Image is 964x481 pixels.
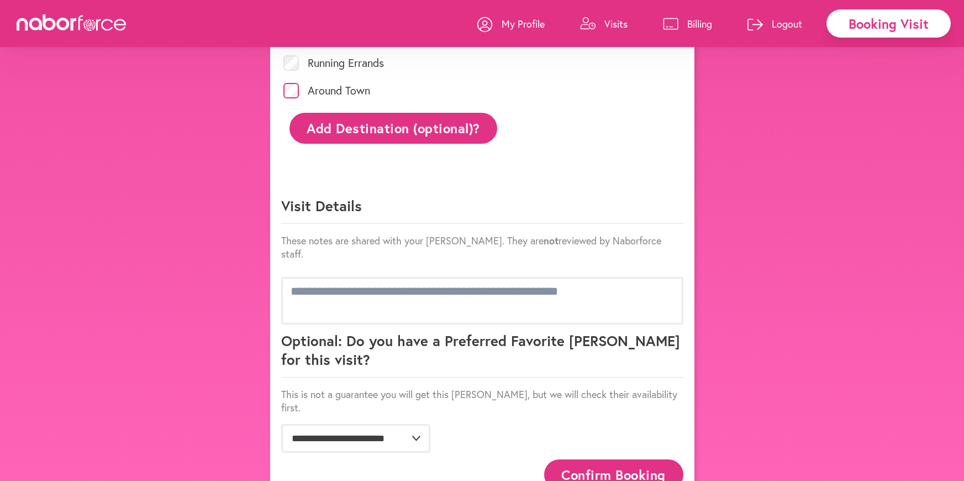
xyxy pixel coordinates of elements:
[281,196,683,224] p: Visit Details
[687,17,712,30] p: Billing
[289,113,498,143] button: Add Destination (optional)?
[281,331,683,378] p: Optional: Do you have a Preferred Favorite [PERSON_NAME] for this visit?
[580,7,628,40] a: Visits
[826,9,951,38] div: Booking Visit
[281,234,683,260] p: These notes are shared with your [PERSON_NAME]. They are reviewed by Naborforce staff.
[502,17,545,30] p: My Profile
[544,234,559,247] strong: not
[747,7,802,40] a: Logout
[604,17,628,30] p: Visits
[772,17,802,30] p: Logout
[308,57,384,69] label: Running Errands
[477,7,545,40] a: My Profile
[308,85,370,96] label: Around Town
[281,388,683,414] p: This is not a guarantee you will get this [PERSON_NAME], but we will check their availability first.
[663,7,712,40] a: Billing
